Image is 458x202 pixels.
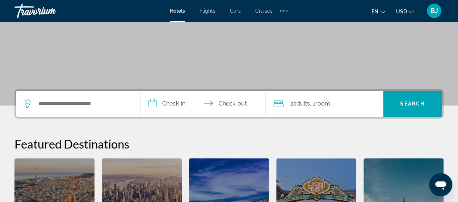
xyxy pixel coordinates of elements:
[400,101,425,107] span: Search
[429,173,452,196] iframe: Button to launch messaging window
[371,6,385,17] button: Change language
[14,137,444,151] h2: Featured Destinations
[230,8,241,14] a: Cars
[396,6,414,17] button: Change currency
[371,9,378,14] span: en
[255,8,273,14] a: Cruises
[141,91,265,117] button: Check in and out dates
[280,5,288,17] button: Extra navigation items
[14,1,87,20] a: Travorium
[396,9,407,14] span: USD
[293,100,310,107] span: Adults
[315,100,330,107] span: Room
[16,91,442,117] div: Search widget
[170,8,185,14] a: Hotels
[430,7,438,14] span: BJ
[290,99,310,109] span: 2
[266,91,383,117] button: Travelers: 2 adults, 0 children
[310,99,330,109] span: , 1
[199,8,215,14] a: Flights
[383,91,442,117] button: Search
[425,3,444,18] button: User Menu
